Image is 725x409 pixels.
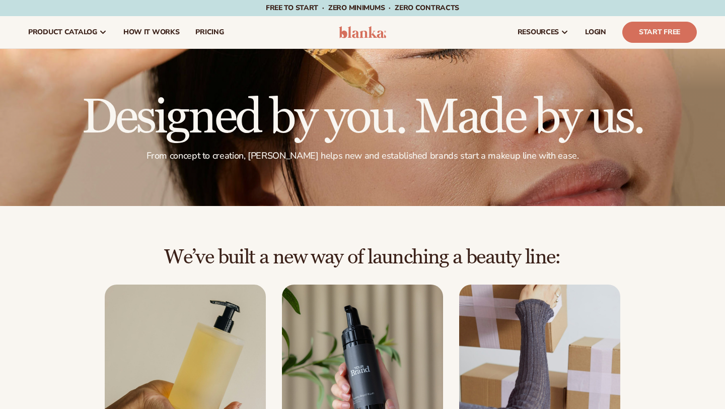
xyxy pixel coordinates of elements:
span: Free to start · ZERO minimums · ZERO contracts [266,3,459,13]
span: pricing [195,28,224,36]
img: logo [339,26,387,38]
a: resources [510,16,577,48]
span: resources [518,28,559,36]
h2: We’ve built a new way of launching a beauty line: [28,246,697,268]
span: How It Works [123,28,180,36]
a: How It Works [115,16,188,48]
p: From concept to creation, [PERSON_NAME] helps new and established brands start a makeup line with... [28,150,697,162]
h1: Designed by you. Made by us. [28,94,697,142]
a: LOGIN [577,16,614,48]
a: product catalog [20,16,115,48]
span: product catalog [28,28,97,36]
span: LOGIN [585,28,606,36]
a: pricing [187,16,232,48]
a: Start Free [622,22,697,43]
